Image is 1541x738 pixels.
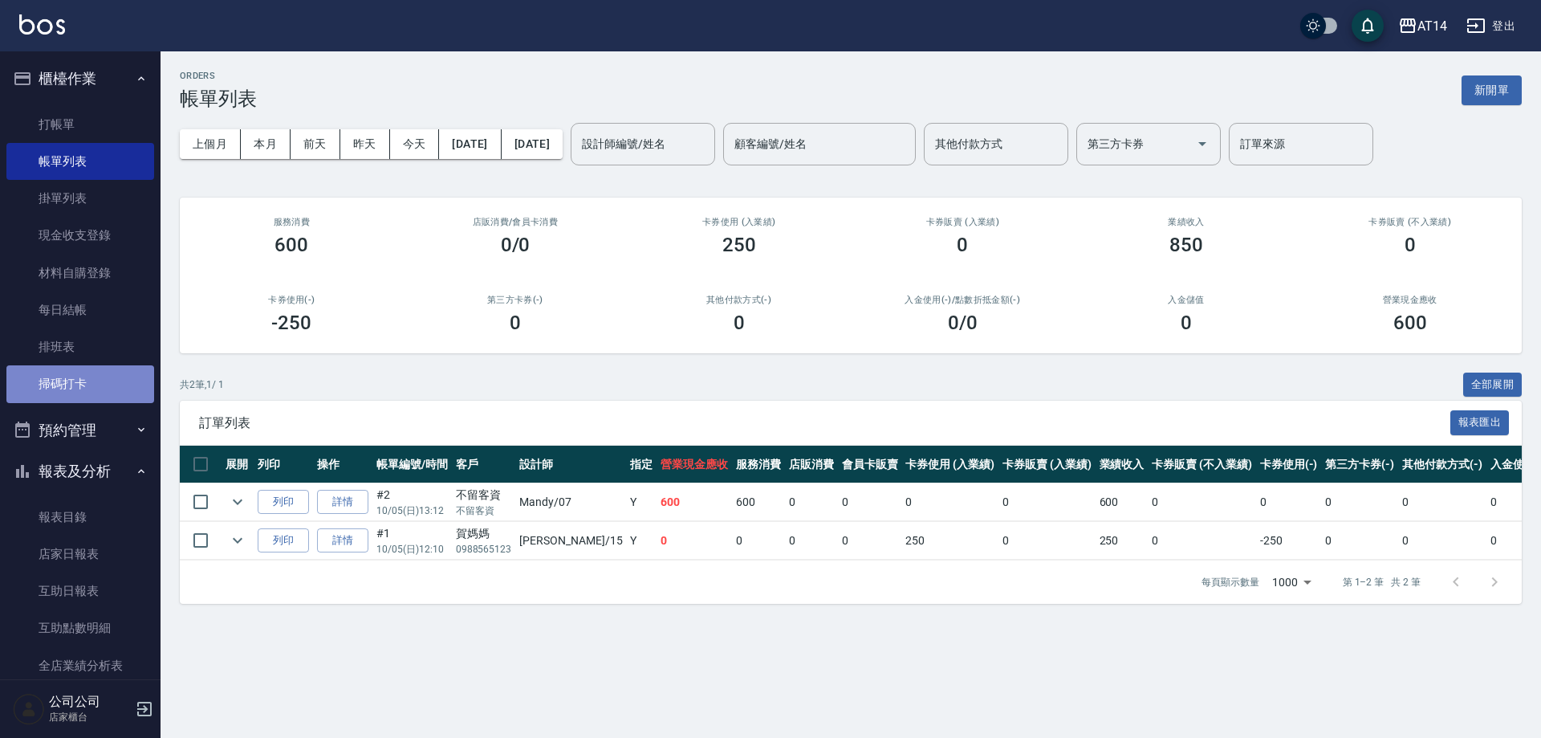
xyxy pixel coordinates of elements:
[1201,575,1259,589] p: 每頁顯示數量
[6,328,154,365] a: 排班表
[998,522,1096,560] td: 0
[1398,522,1486,560] td: 0
[1321,483,1398,521] td: 0
[456,542,512,557] p: 0988565123
[1398,483,1486,521] td: 0
[49,710,131,724] p: 店家櫃台
[785,483,838,521] td: 0
[6,410,154,451] button: 預約管理
[510,312,521,334] h3: 0
[734,312,745,334] h3: 0
[1148,522,1255,560] td: 0
[957,234,968,256] h3: 0
[6,573,154,610] a: 互助日報表
[646,295,831,305] h2: 其他付款方式(-)
[1256,522,1322,560] td: -250
[226,490,250,514] button: expand row
[317,490,368,515] a: 詳情
[1393,312,1427,334] h3: 600
[372,483,452,521] td: #2
[199,295,384,305] h2: 卡券使用(-)
[838,446,902,483] th: 會員卡販賣
[626,522,657,560] td: Y
[180,88,257,110] h3: 帳單列表
[317,528,368,553] a: 詳情
[870,217,1055,227] h2: 卡券販賣 (入業績)
[502,129,563,159] button: [DATE]
[180,129,241,159] button: 上個月
[785,446,838,483] th: 店販消費
[291,129,340,159] button: 前天
[1460,11,1522,41] button: 登出
[180,71,257,81] h2: ORDERS
[1462,75,1522,105] button: 新開單
[456,487,512,504] div: 不留客資
[6,451,154,492] button: 報表及分析
[1317,217,1502,227] h2: 卡券販賣 (不入業績)
[6,106,154,143] a: 打帳單
[313,446,372,483] th: 操作
[901,446,998,483] th: 卡券使用 (入業績)
[274,234,308,256] h3: 600
[1343,575,1421,589] p: 第 1–2 筆 共 2 筆
[515,483,626,521] td: Mandy /07
[376,504,448,518] p: 10/05 (日) 13:12
[13,693,45,725] img: Person
[1096,483,1149,521] td: 600
[376,542,448,557] p: 10/05 (日) 12:10
[390,129,440,159] button: 今天
[6,143,154,180] a: 帳單列表
[6,58,154,100] button: 櫃檯作業
[785,522,838,560] td: 0
[180,377,224,392] p: 共 2 筆, 1 / 1
[998,483,1096,521] td: 0
[1398,446,1486,483] th: 其他付款方式(-)
[1321,522,1398,560] td: 0
[1148,446,1255,483] th: 卡券販賣 (不入業績)
[271,312,311,334] h3: -250
[870,295,1055,305] h2: 入金使用(-) /點數折抵金額(-)
[626,446,657,483] th: 指定
[6,536,154,573] a: 店家日報表
[6,610,154,646] a: 互助點數明細
[1450,414,1510,430] a: 報表匯出
[199,415,1450,431] span: 訂單列表
[372,446,452,483] th: 帳單編號/時間
[1096,522,1149,560] td: 250
[1405,234,1416,256] h3: 0
[452,446,516,483] th: 客戶
[1256,446,1322,483] th: 卡券使用(-)
[1094,217,1279,227] h2: 業績收入
[226,528,250,552] button: expand row
[1266,561,1317,604] div: 1000
[1392,10,1454,43] button: AT14
[6,365,154,402] a: 掃碼打卡
[722,234,756,256] h3: 250
[456,504,512,518] p: 不留客資
[1352,10,1384,42] button: save
[6,180,154,217] a: 掛單列表
[6,217,154,254] a: 現金收支登錄
[732,522,785,560] td: 0
[1317,295,1502,305] h2: 營業現金應收
[423,295,608,305] h2: 第三方卡券(-)
[901,522,998,560] td: 250
[732,446,785,483] th: 服務消費
[1094,295,1279,305] h2: 入金儲值
[258,490,309,515] button: 列印
[948,312,978,334] h3: 0 /0
[254,446,313,483] th: 列印
[657,446,732,483] th: 營業現金應收
[657,522,732,560] td: 0
[626,483,657,521] td: Y
[6,292,154,328] a: 每日結帳
[901,483,998,521] td: 0
[372,522,452,560] td: #1
[732,483,785,521] td: 600
[6,499,154,536] a: 報表目錄
[456,525,512,542] div: 賀媽媽
[646,217,831,227] h2: 卡券使用 (入業績)
[1450,410,1510,435] button: 報表匯出
[6,647,154,684] a: 全店業績分析表
[6,255,154,292] a: 材料自購登錄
